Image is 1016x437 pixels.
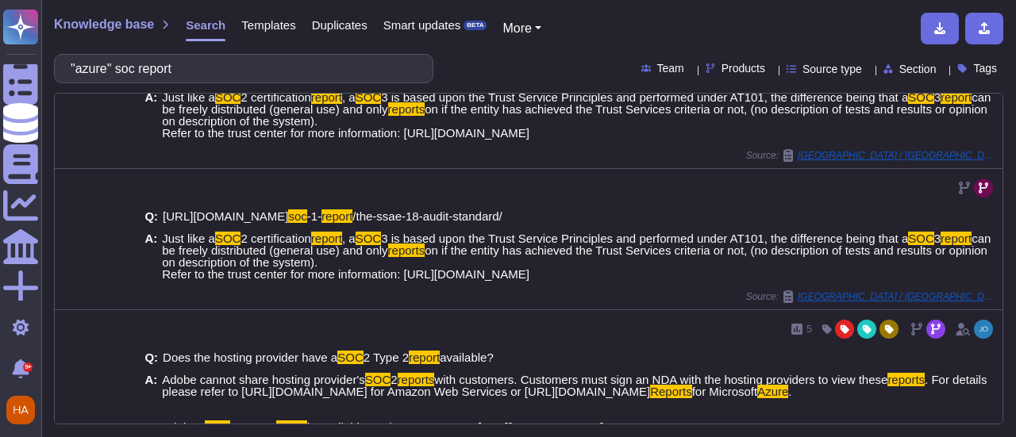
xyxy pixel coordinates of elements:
[657,63,684,74] span: Team
[144,210,158,222] b: Q:
[63,55,417,82] input: Search a question or template...
[908,90,934,104] mark: SOC
[941,90,972,104] mark: report
[307,209,321,223] span: -1-
[162,243,987,281] span: on if the entity has achieved the Trust Services criteria or not, (no description of tests and re...
[388,102,425,116] mark: reports
[722,63,765,74] span: Products
[899,63,937,75] span: Section
[144,351,158,363] b: Q:
[352,209,502,223] span: /the-ssae-18-audit-standard/
[391,373,397,386] span: 2
[802,63,862,75] span: Source type
[409,351,440,364] mark: report
[746,149,996,162] span: Source:
[162,373,987,398] span: . For details please refer to [URL][DOMAIN_NAME] for Amazon Web Services or [URL][DOMAIN_NAME]
[162,373,365,386] span: Adobe cannot share hosting provider's
[144,374,157,433] b: A:
[144,232,157,280] b: A:
[162,102,987,140] span: on if the entity has achieved the Trust Services criteria or not, (no description of tests and re...
[388,243,425,257] mark: reports
[440,351,494,364] span: available?
[163,209,288,223] span: [URL][DOMAIN_NAME]
[6,396,35,424] img: user
[365,373,391,386] mark: SOC
[311,232,342,245] mark: report
[241,19,295,31] span: Templates
[205,420,231,434] mark: SOC
[934,232,941,245] span: 3
[162,90,215,104] span: Just like a
[806,324,812,334] span: 5
[502,21,531,35] span: More
[186,19,225,31] span: Search
[887,373,925,386] mark: reports
[215,90,241,104] mark: SOC
[144,91,157,139] b: A:
[54,18,154,31] span: Knowledge base
[342,90,356,104] span: , a
[162,232,215,245] span: Just like a
[908,232,934,245] mark: SOC
[356,90,382,104] mark: SOC
[342,232,356,245] span: , a
[692,385,758,398] span: for Microsoft
[312,19,368,31] span: Duplicates
[650,385,692,398] mark: Reports
[230,420,275,434] span: 2 Type 2
[215,232,241,245] mark: SOC
[163,351,337,364] span: Does the hosting provider have a
[162,90,991,116] span: can be freely distributed (general use) and only
[3,393,46,427] button: user
[383,19,461,31] span: Smart updates
[356,232,382,245] mark: SOC
[464,21,487,30] div: BETA
[162,232,991,257] span: can be freely distributed (general use) and only
[241,232,310,245] span: 2 certification
[307,420,607,434] span: is available on the Trust Center: [URL][DOMAIN_NAME].
[941,232,972,245] mark: report
[337,351,364,364] mark: SOC
[434,373,887,386] span: with customers. Customers must sign an NDA with the hosting providers to view these
[288,209,306,223] mark: soc
[757,385,788,398] mark: Azure
[502,19,541,38] button: More
[381,90,908,104] span: 3 is based upon the Trust Service Principles and performed under AT101, the difference being that a
[798,151,996,160] span: [GEOGRAPHIC_DATA] / [GEOGRAPHIC_DATA] Questionnaire
[398,373,435,386] mark: reports
[973,63,997,74] span: Tags
[241,90,310,104] span: 2 certification
[381,232,908,245] span: 3 is based upon the Trust Service Principles and performed under AT101, the difference being that a
[311,90,342,104] mark: report
[746,290,996,303] span: Source:
[364,351,409,364] span: 2 Type 2
[974,320,993,339] img: user
[934,90,941,104] span: 3
[276,420,307,434] mark: report
[798,292,996,301] span: [GEOGRAPHIC_DATA] / [GEOGRAPHIC_DATA] Questionnaire
[321,209,352,223] mark: report
[23,362,33,372] div: 9+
